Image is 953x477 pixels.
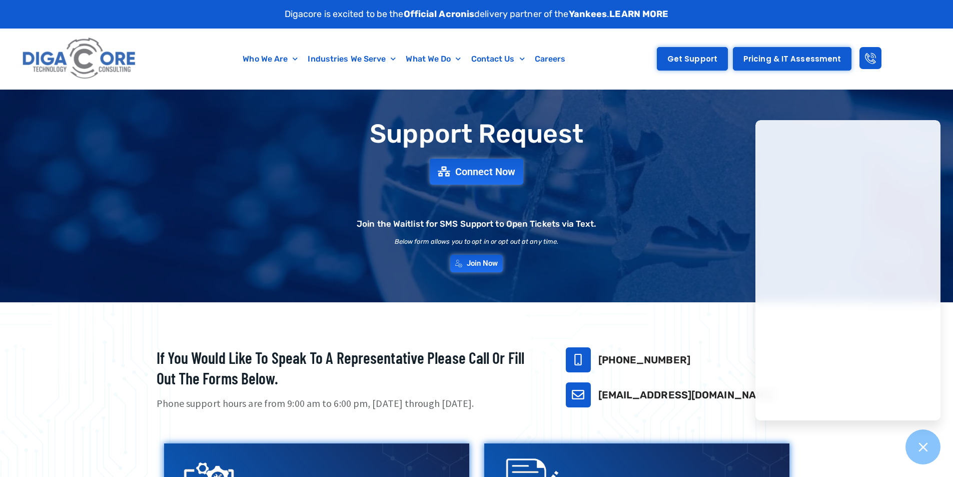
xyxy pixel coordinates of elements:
a: Contact Us [466,48,530,71]
span: Get Support [667,55,717,63]
a: Pricing & IT Assessment [733,47,851,71]
p: Digacore is excited to be the delivery partner of the . [285,8,669,21]
a: Connect Now [430,159,523,185]
a: LEARN MORE [609,9,668,20]
img: Digacore logo 1 [20,34,140,84]
strong: Yankees [569,9,607,20]
span: Pricing & IT Assessment [743,55,841,63]
nav: Menu [188,48,621,71]
h1: Support Request [132,120,822,148]
h2: If you would like to speak to a representative please call or fill out the forms below. [157,347,541,389]
a: Careers [530,48,571,71]
h2: Below form allows you to opt in or opt out at any time. [395,238,559,245]
a: 732-646-5725 [566,347,591,372]
strong: Official Acronis [404,9,475,20]
p: Phone support hours are from 9:00 am to 6:00 pm, [DATE] through [DATE]. [157,396,541,411]
a: [PHONE_NUMBER] [598,354,690,366]
a: What We Do [401,48,466,71]
a: Join Now [450,255,503,272]
a: support@digacore.com [566,382,591,407]
h2: Join the Waitlist for SMS Support to Open Tickets via Text. [357,220,596,228]
a: Industries We Serve [303,48,401,71]
span: Connect Now [455,167,515,177]
a: Get Support [657,47,728,71]
a: Who We Are [238,48,303,71]
iframe: Chatgenie Messenger [755,120,940,420]
span: Join Now [467,260,498,267]
a: [EMAIL_ADDRESS][DOMAIN_NAME] [598,389,774,401]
